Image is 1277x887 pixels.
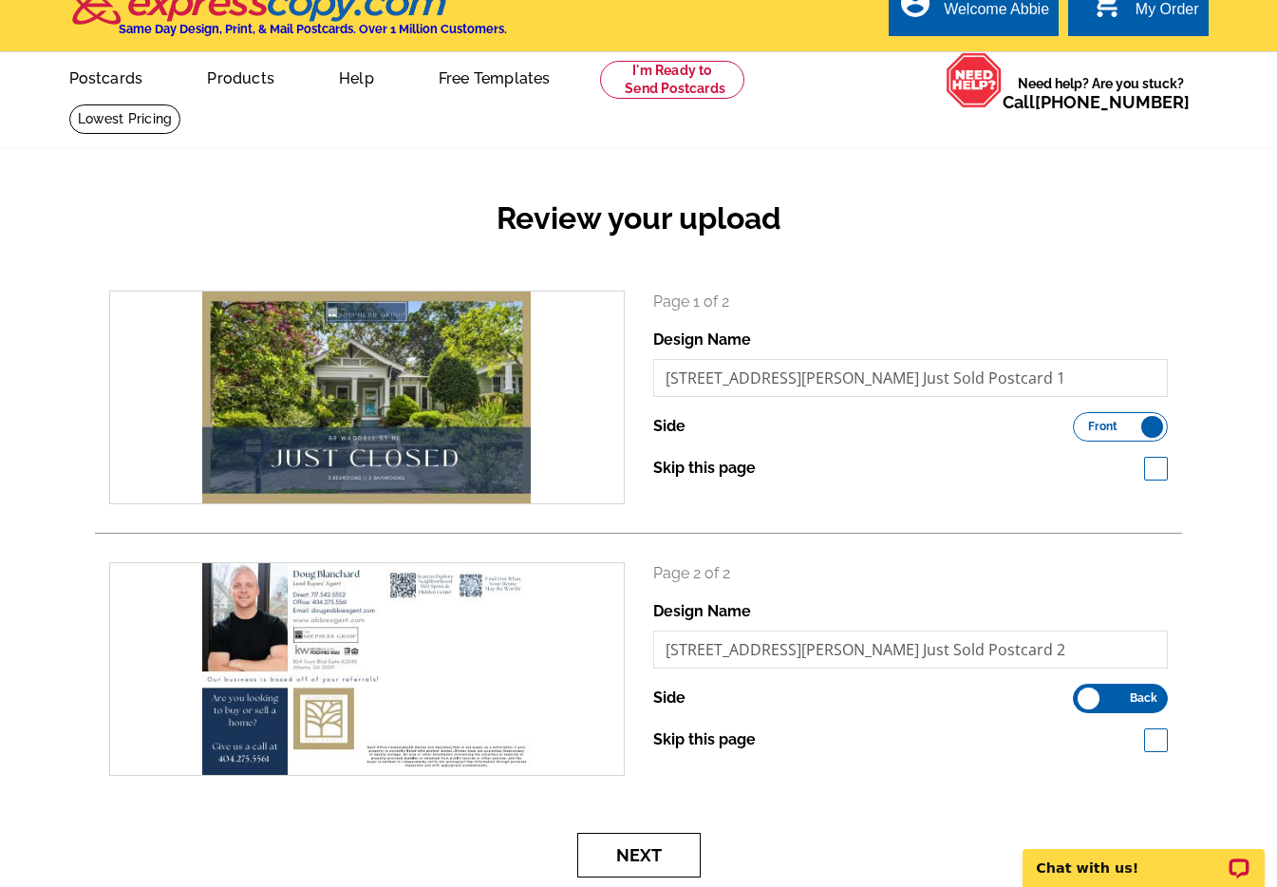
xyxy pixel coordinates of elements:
[95,200,1182,236] h2: Review your upload
[577,833,701,878] button: Next
[653,329,751,351] label: Design Name
[1010,827,1277,887] iframe: LiveChat chat widget
[309,54,404,99] a: Help
[653,687,685,709] label: Side
[653,562,1169,585] p: Page 2 of 2
[653,631,1169,669] input: File Name
[653,600,751,623] label: Design Name
[653,457,756,480] label: Skip this page
[1003,74,1199,112] span: Need help? Are you stuck?
[1136,1,1199,28] div: My Order
[653,359,1169,397] input: File Name
[39,54,174,99] a: Postcards
[653,728,756,751] label: Skip this page
[653,291,1169,313] p: Page 1 of 2
[408,54,581,99] a: Free Templates
[177,54,305,99] a: Products
[653,415,685,438] label: Side
[946,52,1003,108] img: help
[1130,693,1157,703] span: Back
[944,1,1049,28] div: Welcome Abbie
[119,22,507,36] h4: Same Day Design, Print, & Mail Postcards. Over 1 Million Customers.
[1088,422,1117,431] span: Front
[1003,92,1190,112] span: Call
[1035,92,1190,112] a: [PHONE_NUMBER]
